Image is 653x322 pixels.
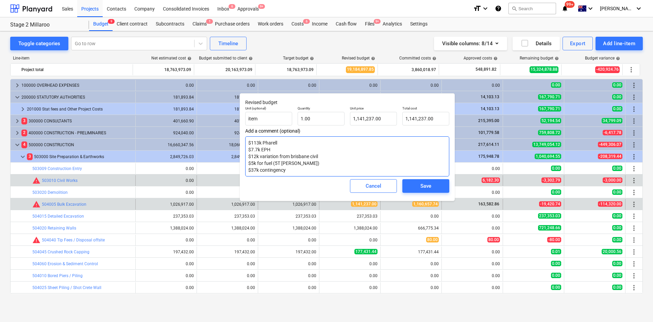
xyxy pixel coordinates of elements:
[354,249,378,254] span: 177,431.44
[89,17,113,31] div: Budget
[630,212,638,220] span: More actions
[612,237,622,242] span: 0.00
[445,190,500,195] div: 0.00
[369,238,378,242] div: 0.00
[32,250,89,254] a: 504045 Crushed Rock Capping
[231,226,255,231] div: 1,388,024.00
[630,272,638,280] span: More actions
[200,107,255,112] div: 181,893.84
[482,177,500,183] span: 6,182.30
[630,141,638,149] span: More actions
[42,178,78,183] a: 503010 Civil Works
[296,214,316,219] div: 237,353.03
[138,83,194,88] div: 0.00
[332,17,361,31] a: Cash flow
[342,56,375,61] div: Revised budget
[551,249,561,254] span: 0.01
[602,249,622,254] span: 20,000.56
[308,56,314,61] span: help
[412,201,439,207] span: 1,160,657.74
[478,202,500,206] span: 163,582.86
[245,99,449,106] p: Revised budget
[630,81,638,89] span: More actions
[612,189,622,195] span: 0.00
[231,202,255,207] div: 1,026,917.00
[374,19,381,24] span: 9+
[520,56,559,61] div: Remaining budget
[108,19,115,24] span: 9
[551,166,561,171] span: 0.00
[598,142,622,147] span: -449,306.07
[426,237,439,242] span: 80.00
[151,56,191,61] div: Net estimated cost
[354,226,378,231] div: 1,388,024.00
[186,56,191,61] span: help
[420,182,431,190] div: Save
[21,130,27,136] span: 2
[254,17,287,31] a: Work orders
[18,39,60,48] div: Toggle categories
[32,261,98,266] a: 504060 Erosion & Sediment Control
[612,285,622,290] span: 0.00
[612,273,622,278] span: 0.00
[247,285,255,290] div: 0.00
[361,17,379,31] a: Files9+
[541,177,561,183] span: -3,302.79
[200,95,255,100] div: 181,893.84
[630,200,638,208] span: More actions
[247,273,255,278] div: 0.00
[211,17,254,31] a: Purchase orders
[551,82,561,88] span: 0.00
[603,130,622,135] span: -6,417.78
[540,118,561,123] span: 52,194.54
[553,56,559,61] span: help
[478,118,500,123] span: 215,395.00
[508,3,556,14] button: Search
[627,66,635,74] span: More actions
[10,56,133,61] div: Line-item
[200,154,255,159] div: 2,849,726.03
[308,285,316,290] div: 0.00
[346,66,375,73] span: 19,184,897.85
[350,179,397,193] button: Cancel
[445,250,500,254] div: 0.00
[478,142,500,147] span: 217,614.11
[21,139,133,150] div: 500000 CONSTRUCTION
[27,104,133,115] div: 201000 Stat fees and Other Project Costs
[21,64,130,75] div: Project total
[551,285,561,290] span: 0.00
[287,17,308,31] a: Costs6
[402,106,449,112] p: Total cost
[539,201,561,207] span: -19,420.74
[445,273,500,278] div: 0.00
[464,56,498,61] div: Approved costs
[245,136,449,176] textarea: $113k Pharell $7.7k EPH $12k variation from brisbane civil $5k for fuel (5T [PERSON_NAME]) $37k c...
[406,17,432,31] div: Settings
[113,17,152,31] a: Client contract
[383,273,439,278] div: 0.00
[21,141,27,148] span: 4
[247,261,255,266] div: 0.00
[475,67,497,72] span: 548,891.82
[21,128,133,138] div: 400000 CONSTRUCTION - PRELIMINARIES
[402,179,449,193] button: Save
[32,190,68,195] a: 503020 Demolition
[478,154,500,159] span: 175,948.78
[32,176,40,185] span: Committed costs exceed revised budget
[152,17,188,31] div: Subcontracts
[630,224,638,232] span: More actions
[445,166,500,171] div: 0.00
[13,117,21,125] span: keyboard_arrow_right
[42,202,86,207] a: 504005 Bulk Excavation
[186,285,194,290] div: 0.00
[480,106,500,111] span: 14,103.13
[234,214,255,219] div: 237,353.03
[138,107,194,112] div: 181,893.84
[473,4,481,13] i: format_size
[370,56,375,61] span: help
[630,129,638,137] span: More actions
[234,250,255,254] div: 197,432.00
